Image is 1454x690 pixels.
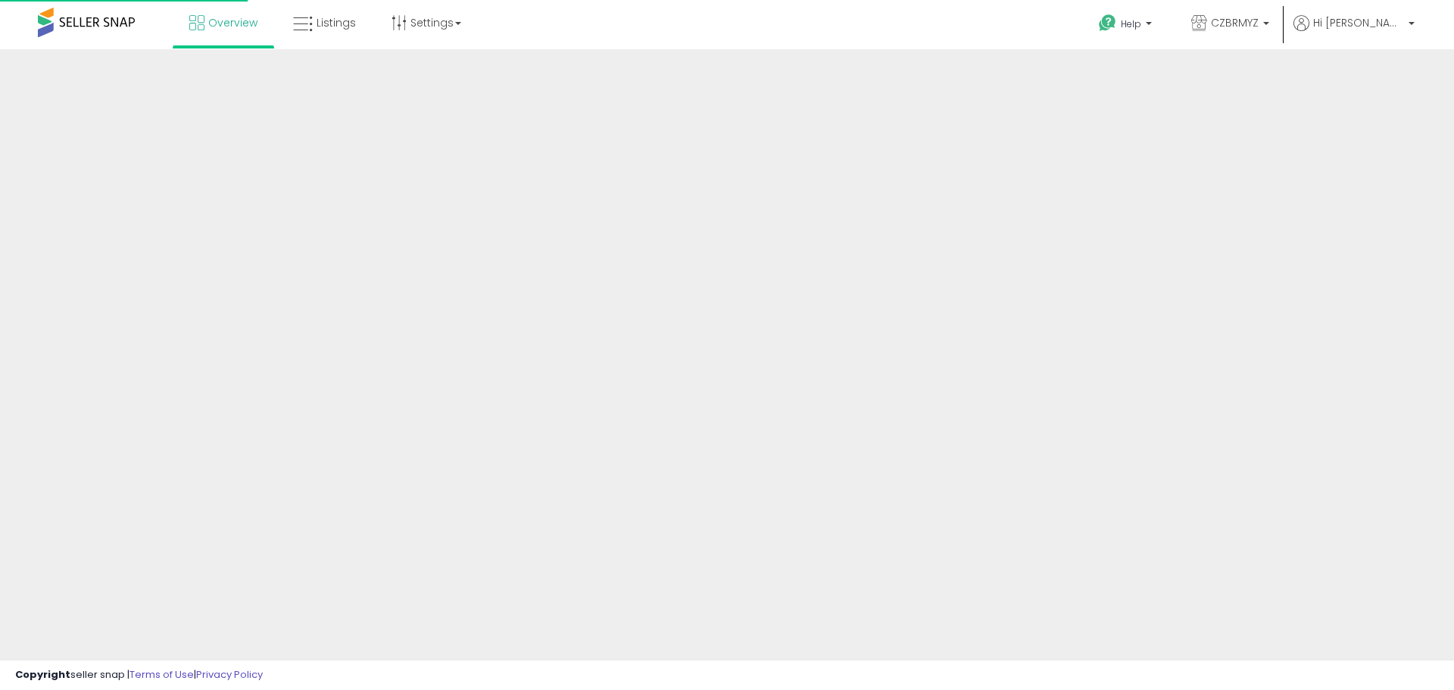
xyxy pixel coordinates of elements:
[15,667,70,682] strong: Copyright
[1313,15,1404,30] span: Hi [PERSON_NAME]
[208,15,257,30] span: Overview
[317,15,356,30] span: Listings
[1098,14,1117,33] i: Get Help
[196,667,263,682] a: Privacy Policy
[15,668,263,682] div: seller snap | |
[1087,2,1167,49] a: Help
[1293,15,1415,49] a: Hi [PERSON_NAME]
[1121,17,1141,30] span: Help
[1211,15,1259,30] span: CZBRMYZ
[129,667,194,682] a: Terms of Use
